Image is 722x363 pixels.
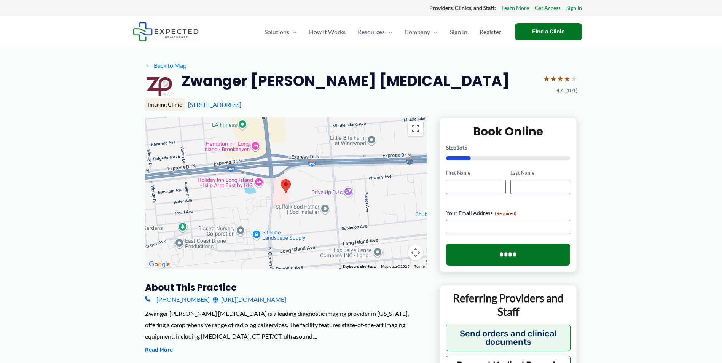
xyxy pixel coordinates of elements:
[381,264,410,269] span: Map data ©2025
[405,19,430,45] span: Company
[145,308,427,342] div: Zwanger [PERSON_NAME] [MEDICAL_DATA] is a leading diagnostic imaging provider in [US_STATE], offe...
[145,98,185,111] div: Imaging Clinic
[265,19,289,45] span: Solutions
[147,260,172,269] a: Open this area in Google Maps (opens a new window)
[444,19,473,45] a: Sign In
[145,294,210,305] a: [PHONE_NUMBER]
[289,19,297,45] span: Menu Toggle
[446,145,571,150] p: Step of
[556,86,564,96] span: 4.4
[464,144,467,151] span: 5
[188,101,241,108] a: [STREET_ADDRESS]
[133,22,199,41] img: Expected Healthcare Logo - side, dark font, small
[446,124,571,139] h2: Book Online
[550,72,557,86] span: ★
[510,169,570,177] label: Last Name
[565,86,577,96] span: (101)
[543,72,550,86] span: ★
[258,19,303,45] a: SolutionsMenu Toggle
[480,19,501,45] span: Register
[147,260,172,269] img: Google
[213,294,286,305] a: [URL][DOMAIN_NAME]
[450,19,467,45] span: Sign In
[430,19,438,45] span: Menu Toggle
[456,144,459,151] span: 1
[414,264,425,269] a: Terms (opens in new tab)
[473,19,507,45] a: Register
[398,19,444,45] a: CompanyMenu Toggle
[495,210,516,216] span: (Required)
[535,3,561,13] a: Get Access
[145,62,152,69] span: ←
[258,19,507,45] nav: Primary Site Navigation
[145,345,173,355] button: Read More
[446,325,571,351] button: Send orders and clinical documents
[408,121,423,136] button: Toggle fullscreen view
[145,282,427,293] h3: About this practice
[358,19,385,45] span: Resources
[145,60,186,71] a: ←Back to Map
[446,209,571,217] label: Your Email Address
[515,23,582,40] a: Find a Clinic
[408,245,423,260] button: Map camera controls
[303,19,352,45] a: How It Works
[385,19,392,45] span: Menu Toggle
[566,3,582,13] a: Sign In
[352,19,398,45] a: ResourcesMenu Toggle
[446,291,571,319] p: Referring Providers and Staff
[343,264,376,269] button: Keyboard shortcuts
[446,169,506,177] label: First Name
[571,72,577,86] span: ★
[564,72,571,86] span: ★
[557,72,564,86] span: ★
[182,72,510,90] h2: Zwanger [PERSON_NAME] [MEDICAL_DATA]
[309,19,346,45] span: How It Works
[502,3,529,13] a: Learn More
[429,5,496,11] strong: Providers, Clinics, and Staff:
